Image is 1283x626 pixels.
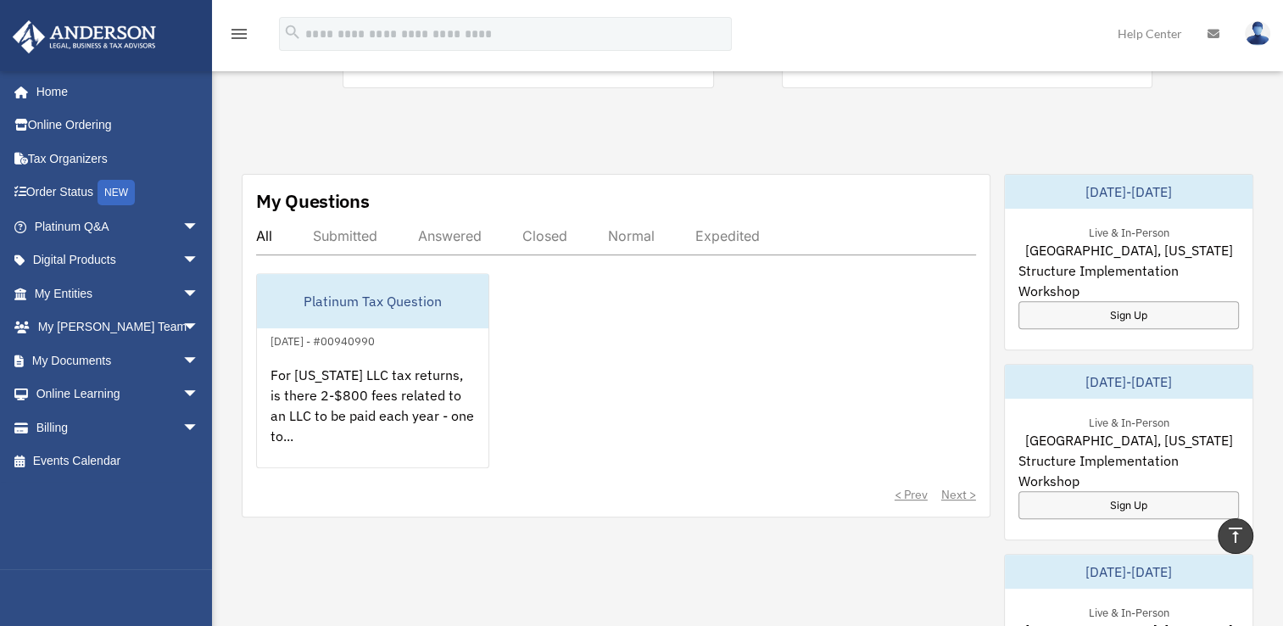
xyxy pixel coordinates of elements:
div: Answered [418,227,482,244]
div: [DATE]-[DATE] [1005,175,1252,209]
a: menu [229,30,249,44]
a: Online Learningarrow_drop_down [12,377,225,411]
a: Sign Up [1018,491,1239,519]
span: arrow_drop_down [182,277,216,311]
a: Order StatusNEW [12,176,225,210]
div: Closed [522,227,567,244]
a: My Documentsarrow_drop_down [12,344,225,377]
div: NEW [98,180,135,205]
span: arrow_drop_down [182,411,216,445]
a: Online Ordering [12,109,225,143]
div: Live & In-Person [1074,412,1182,430]
div: Platinum Tax Question [257,274,488,328]
div: Live & In-Person [1074,222,1182,240]
a: My Entitiesarrow_drop_down [12,277,225,310]
div: [DATE] - #00940990 [257,331,388,349]
i: search [283,23,302,42]
span: [GEOGRAPHIC_DATA], [US_STATE] [1024,430,1232,450]
span: arrow_drop_down [182,243,216,278]
div: Live & In-Person [1074,602,1182,620]
span: arrow_drop_down [182,310,216,345]
div: [DATE]-[DATE] [1005,555,1252,589]
i: menu [229,24,249,44]
div: Submitted [313,227,377,244]
span: Structure Implementation Workshop [1018,450,1239,491]
img: User Pic [1245,21,1270,46]
div: All [256,227,272,244]
span: Structure Implementation Workshop [1018,260,1239,301]
span: [GEOGRAPHIC_DATA], [US_STATE] [1024,240,1232,260]
div: Normal [608,227,655,244]
a: Platinum Tax Question[DATE] - #00940990For [US_STATE] LLC tax returns, is there 2-$800 fees relat... [256,273,489,468]
a: Billingarrow_drop_down [12,411,225,444]
a: Sign Up [1018,301,1239,329]
a: Events Calendar [12,444,225,478]
div: Expedited [695,227,760,244]
img: Anderson Advisors Platinum Portal [8,20,161,53]
div: [DATE]-[DATE] [1005,365,1252,399]
i: vertical_align_top [1225,525,1246,545]
span: arrow_drop_down [182,377,216,412]
a: My [PERSON_NAME] Teamarrow_drop_down [12,310,225,344]
a: Digital Productsarrow_drop_down [12,243,225,277]
span: arrow_drop_down [182,344,216,378]
a: vertical_align_top [1218,518,1253,554]
a: Platinum Q&Aarrow_drop_down [12,210,225,243]
div: For [US_STATE] LLC tax returns, is there 2-$800 fees related to an LLC to be paid each year - one... [257,351,488,483]
a: Tax Organizers [12,142,225,176]
a: Home [12,75,216,109]
span: arrow_drop_down [182,210,216,244]
div: My Questions [256,188,370,214]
